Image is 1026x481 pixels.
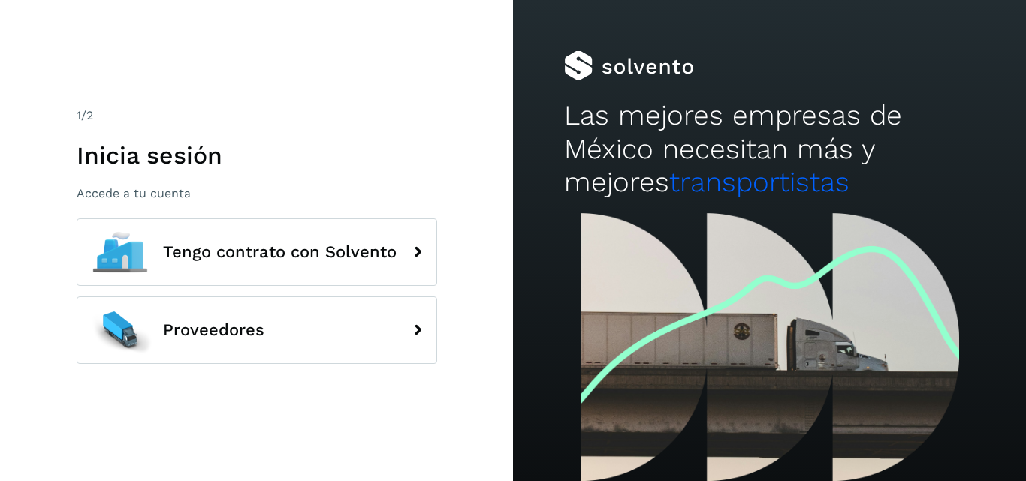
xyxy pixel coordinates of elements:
[77,186,437,200] p: Accede a tu cuenta
[77,218,437,286] button: Tengo contrato con Solvento
[564,99,974,199] h2: Las mejores empresas de México necesitan más y mejores
[77,108,81,122] span: 1
[77,141,437,170] h1: Inicia sesión
[669,166,849,198] span: transportistas
[163,243,397,261] span: Tengo contrato con Solvento
[77,296,437,364] button: Proveedores
[163,321,264,339] span: Proveedores
[77,107,437,125] div: /2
